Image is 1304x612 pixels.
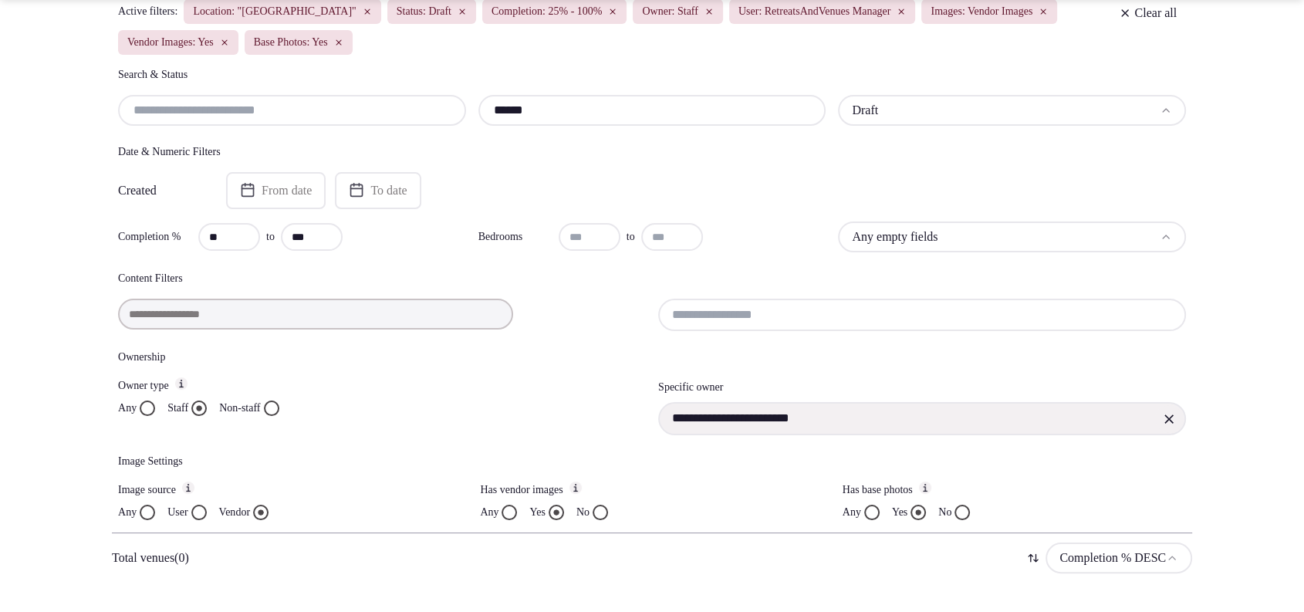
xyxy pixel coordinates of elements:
span: to [627,229,635,245]
p: Total venues (0) [112,549,189,566]
button: Has vendor images [569,482,582,494]
button: Owner type [175,377,187,390]
button: Has base photos [919,482,931,494]
label: Vendor [219,505,250,520]
label: Any [843,505,861,520]
span: Base Photos: Yes [254,35,328,50]
label: User [167,505,187,520]
button: Image source [182,482,194,494]
label: Bedrooms [478,229,552,245]
button: From date [226,172,326,209]
span: To date [370,183,407,198]
label: Image source [118,482,461,499]
button: To date [335,172,421,209]
label: Any [118,505,137,520]
h4: Date & Numeric Filters [118,144,1186,160]
label: Specific owner [658,381,723,393]
span: From date [262,183,312,198]
label: Yes [529,505,545,520]
label: Any [118,401,137,416]
label: Has vendor images [480,482,823,499]
label: No [938,505,951,520]
span: to [266,229,275,245]
span: Vendor Images: Yes [127,35,214,50]
label: Non-staff [219,401,260,416]
label: No [576,505,590,520]
label: Owner type [118,377,646,394]
label: Staff [167,401,188,416]
label: Created [118,184,204,197]
label: Yes [892,505,907,520]
h4: Content Filters [118,271,1186,286]
label: Completion % [118,229,192,245]
h4: Ownership [118,350,1186,365]
label: Has base photos [843,482,1186,499]
h4: Image Settings [118,454,1186,469]
label: Any [480,505,498,520]
h4: Search & Status [118,67,1186,83]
